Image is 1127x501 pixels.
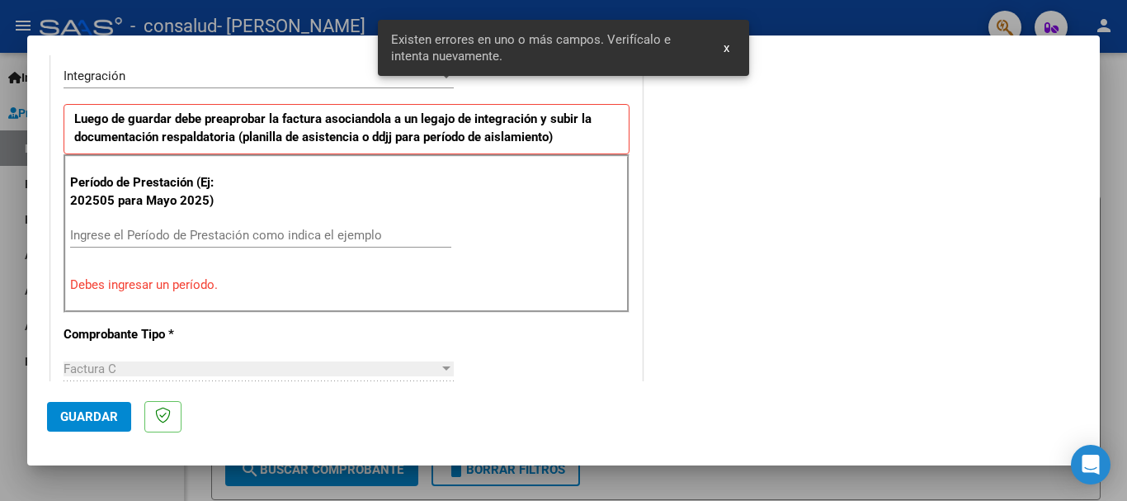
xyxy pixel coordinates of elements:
p: Comprobante Tipo * [64,325,233,344]
span: Factura C [64,362,116,376]
p: Período de Prestación (Ej: 202505 para Mayo 2025) [70,173,236,210]
p: Debes ingresar un período. [70,276,623,295]
button: x [710,33,743,63]
span: Existen errores en uno o más campos. Verifícalo e intenta nuevamente. [391,31,705,64]
div: Open Intercom Messenger [1071,445,1110,484]
strong: Luego de guardar debe preaprobar la factura asociandola a un legajo de integración y subir la doc... [74,111,592,145]
button: Guardar [47,402,131,432]
span: Integración [64,69,125,83]
span: Guardar [60,409,118,424]
span: x [724,40,729,55]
